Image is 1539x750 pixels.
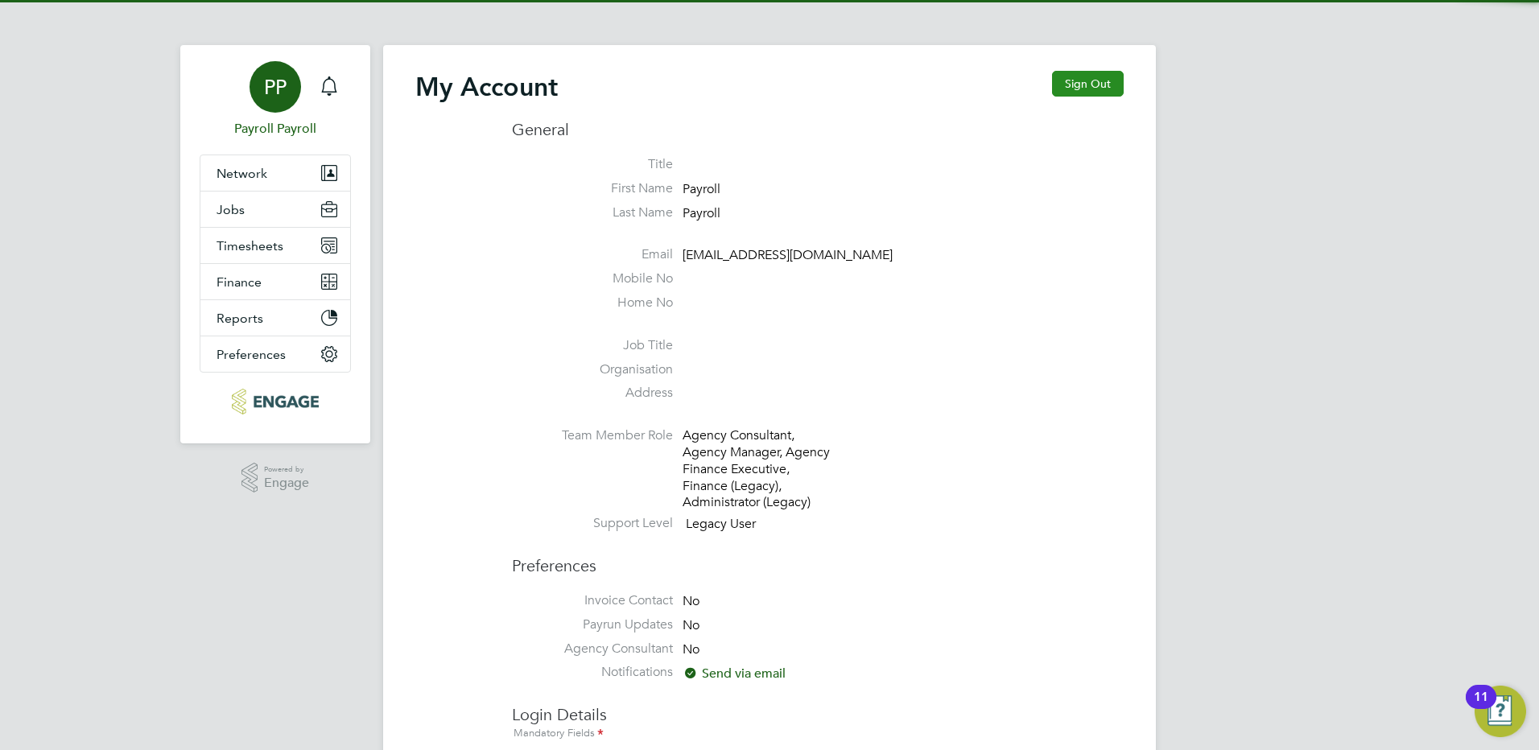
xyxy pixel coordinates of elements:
[264,76,287,97] span: PP
[200,61,351,138] a: PPPayroll Payroll
[512,204,673,221] label: Last Name
[264,463,309,476] span: Powered by
[200,192,350,227] button: Jobs
[512,156,673,173] label: Title
[180,45,370,443] nav: Main navigation
[217,202,245,217] span: Jobs
[512,664,673,681] label: Notifications
[217,274,262,290] span: Finance
[512,385,673,402] label: Address
[683,427,836,511] div: Agency Consultant, Agency Manager, Agency Finance Executive, Finance (Legacy), Administrator (Leg...
[217,166,267,181] span: Network
[683,248,893,264] span: [EMAIL_ADDRESS][DOMAIN_NAME]
[200,228,350,263] button: Timesheets
[512,180,673,197] label: First Name
[200,264,350,299] button: Finance
[512,616,673,633] label: Payrun Updates
[200,155,350,191] button: Network
[1475,686,1526,737] button: Open Resource Center, 11 new notifications
[217,311,263,326] span: Reports
[512,592,673,609] label: Invoice Contact
[264,476,309,490] span: Engage
[512,725,1124,743] div: Mandatory Fields
[1052,71,1124,97] button: Sign Out
[512,539,1124,576] h3: Preferences
[1474,697,1488,718] div: 11
[200,300,350,336] button: Reports
[683,593,699,609] span: No
[415,71,558,103] h2: My Account
[232,389,318,414] img: txmrecruit-logo-retina.png
[512,270,673,287] label: Mobile No
[686,516,756,532] span: Legacy User
[217,238,283,253] span: Timesheets
[512,688,1124,743] h3: Login Details
[512,361,673,378] label: Organisation
[683,641,699,657] span: No
[512,427,673,444] label: Team Member Role
[200,389,351,414] a: Go to home page
[512,641,673,657] label: Agency Consultant
[512,246,673,263] label: Email
[512,515,673,532] label: Support Level
[241,463,310,493] a: Powered byEngage
[512,295,673,311] label: Home No
[683,181,720,197] span: Payroll
[683,205,720,221] span: Payroll
[200,336,350,372] button: Preferences
[512,337,673,354] label: Job Title
[683,617,699,633] span: No
[200,119,351,138] span: Payroll Payroll
[683,666,786,682] span: Send via email
[512,119,1124,140] h3: General
[217,347,286,362] span: Preferences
